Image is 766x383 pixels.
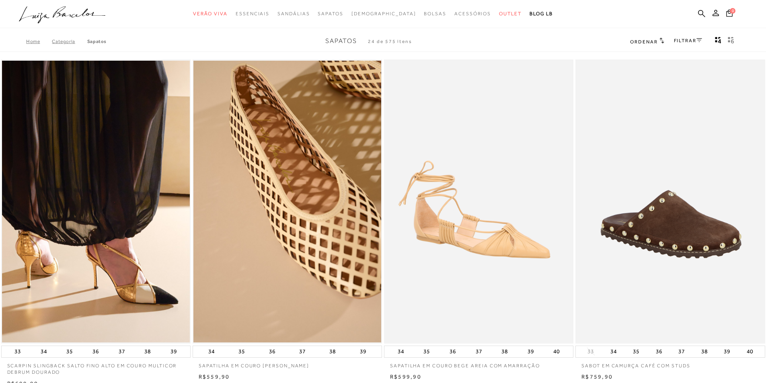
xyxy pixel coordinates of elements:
button: 34 [38,346,49,357]
button: 34 [608,346,619,357]
button: 39 [525,346,536,357]
img: SCARPIN SLINGBACK SALTO FINO ALTO EM COURO MULTICOR DEBRUM DOURADO [2,61,190,342]
img: SAPATILHA EM COURO BEGE AREIA COM AMARRAÇÃO [385,61,573,342]
a: SAPATILHA EM COURO BAUNILHA VAZADA SAPATILHA EM COURO BAUNILHA VAZADA [193,61,381,342]
button: 38 [699,346,710,357]
button: 39 [357,346,369,357]
button: 37 [116,346,127,357]
button: 36 [267,346,278,357]
a: SAPATILHA EM COURO BEGE AREIA COM AMARRAÇÃO SAPATILHA EM COURO BEGE AREIA COM AMARRAÇÃO [385,61,573,342]
button: gridText6Desc [725,36,737,47]
button: 39 [168,346,179,357]
img: SABOT EM CAMURÇA CAFÉ COM STUDS [576,61,764,342]
a: noSubCategoriesText [454,6,491,21]
span: R$759,90 [581,373,613,380]
button: 36 [653,346,665,357]
a: SCARPIN SLINGBACK SALTO FINO ALTO EM COURO MULTICOR DEBRUM DOURADO [1,358,191,376]
a: SAPATILHA EM COURO BEGE AREIA COM AMARRAÇÃO [384,358,573,369]
button: 33 [585,348,596,355]
span: 24 de 575 itens [368,39,412,44]
button: 35 [630,346,642,357]
button: 37 [297,346,308,357]
span: [DEMOGRAPHIC_DATA] [351,11,416,16]
span: R$559,90 [199,373,230,380]
button: 38 [499,346,510,357]
a: noSubCategoriesText [499,6,522,21]
a: noSubCategoriesText [236,6,269,21]
button: 34 [206,346,217,357]
span: Sapatos [318,11,343,16]
button: 37 [676,346,687,357]
a: SAPATILHA EM COURO [PERSON_NAME] [193,358,382,369]
button: 35 [236,346,247,357]
button: 34 [395,346,407,357]
a: noSubCategoriesText [318,6,343,21]
span: Verão Viva [193,11,228,16]
img: SAPATILHA EM COURO BAUNILHA VAZADA [193,61,381,342]
span: R$599,90 [390,373,421,380]
a: noSubCategoriesText [351,6,416,21]
span: Essenciais [236,11,269,16]
button: 0 [724,9,735,20]
span: Bolsas [424,11,446,16]
a: SABOT EM CAMURÇA CAFÉ COM STUDS [575,358,765,369]
button: 38 [142,346,153,357]
a: noSubCategoriesText [193,6,228,21]
a: SABOT EM CAMURÇA CAFÉ COM STUDS SABOT EM CAMURÇA CAFÉ COM STUDS [576,61,764,342]
button: 38 [327,346,338,357]
button: 35 [421,346,432,357]
a: Categoria [52,39,87,44]
button: 40 [744,346,756,357]
a: noSubCategoriesText [424,6,446,21]
span: Outlet [499,11,522,16]
span: Sandálias [277,11,310,16]
button: 35 [64,346,75,357]
a: Home [26,39,52,44]
button: Mostrar 4 produtos por linha [713,36,724,47]
a: noSubCategoriesText [277,6,310,21]
span: Acessórios [454,11,491,16]
span: Sapatos [325,37,357,45]
a: BLOG LB [530,6,553,21]
button: 33 [12,346,23,357]
button: 37 [473,346,485,357]
button: 39 [721,346,733,357]
span: 0 [730,8,735,14]
a: Sapatos [87,39,107,44]
span: BLOG LB [530,11,553,16]
button: 36 [447,346,458,357]
a: SCARPIN SLINGBACK SALTO FINO ALTO EM COURO MULTICOR DEBRUM DOURADO SCARPIN SLINGBACK SALTO FINO A... [2,61,190,342]
span: Ordenar [630,39,657,45]
a: FILTRAR [674,38,702,43]
button: 36 [90,346,101,357]
button: 40 [551,346,562,357]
